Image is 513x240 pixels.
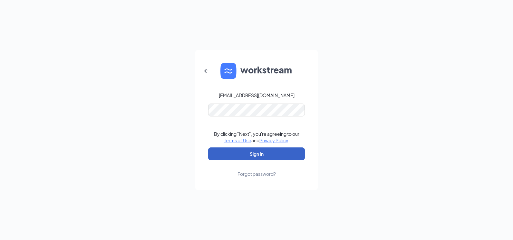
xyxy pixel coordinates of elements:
[220,63,293,79] img: WS logo and Workstream text
[208,147,305,160] button: Sign In
[198,63,214,79] button: ArrowLeftNew
[237,160,276,177] a: Forgot password?
[237,171,276,177] div: Forgot password?
[224,137,251,143] a: Terms of Use
[214,131,299,144] div: By clicking "Next", you're agreeing to our and .
[202,67,210,75] svg: ArrowLeftNew
[259,137,288,143] a: Privacy Policy
[219,92,295,98] div: [EMAIL_ADDRESS][DOMAIN_NAME]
